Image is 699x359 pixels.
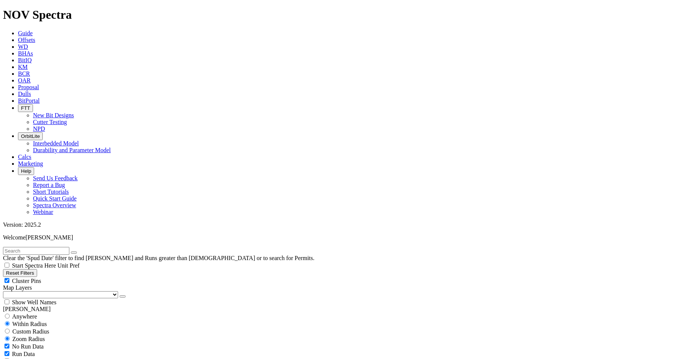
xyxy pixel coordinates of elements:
div: [PERSON_NAME] [3,306,696,313]
a: Webinar [33,209,53,215]
span: OrbitLite [21,133,40,139]
span: Custom Radius [12,328,49,335]
a: BHAs [18,50,33,57]
a: BCR [18,70,30,77]
button: Reset Filters [3,269,37,277]
span: Unit Pref [57,262,79,269]
a: NPD [33,126,45,132]
span: Help [21,168,31,174]
span: Clear the 'Spud Date' filter to find [PERSON_NAME] and Runs greater than [DEMOGRAPHIC_DATA] or to... [3,255,314,261]
a: Report a Bug [33,182,65,188]
span: Zoom Radius [12,336,45,342]
a: Spectra Overview [33,202,76,208]
a: Marketing [18,160,43,167]
span: FTT [21,105,30,111]
input: Search [3,247,69,255]
span: Map Layers [3,284,32,291]
a: BitPortal [18,97,40,104]
button: FTT [18,104,33,112]
span: Anywhere [12,313,37,320]
div: Version: 2025.2 [3,221,696,228]
a: BitIQ [18,57,31,63]
a: OAR [18,77,31,84]
span: Within Radius [12,321,47,327]
a: Dulls [18,91,31,97]
a: Offsets [18,37,35,43]
a: WD [18,43,28,50]
a: Send Us Feedback [33,175,78,181]
a: Interbedded Model [33,140,79,147]
a: Guide [18,30,33,36]
a: Proposal [18,84,39,90]
a: Cutter Testing [33,119,67,125]
span: Cluster Pins [12,278,41,284]
h1: NOV Spectra [3,8,696,22]
span: No Run Data [12,343,43,350]
button: Help [18,167,34,175]
span: Start Spectra Here [12,262,56,269]
a: KM [18,64,28,70]
input: Start Spectra Here [4,263,9,268]
a: Short Tutorials [33,188,69,195]
a: New Bit Designs [33,112,74,118]
a: Calcs [18,154,31,160]
span: [PERSON_NAME] [25,234,73,241]
span: Run Data [12,351,35,357]
span: Show Well Names [12,299,56,305]
p: Welcome [3,234,696,241]
a: Quick Start Guide [33,195,76,202]
button: OrbitLite [18,132,43,140]
a: Durability and Parameter Model [33,147,111,153]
